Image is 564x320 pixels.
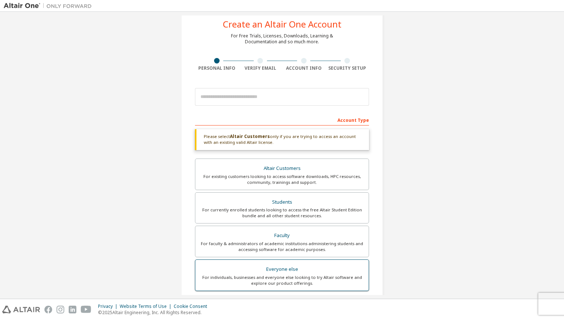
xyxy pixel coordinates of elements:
div: Cookie Consent [174,303,211,309]
div: For existing customers looking to access software downloads, HPC resources, community, trainings ... [200,174,364,185]
div: Website Terms of Use [120,303,174,309]
div: For faculty & administrators of academic institutions administering students and accessing softwa... [200,241,364,252]
div: Account Type [195,114,369,126]
div: Faculty [200,230,364,241]
img: Altair One [4,2,95,10]
img: altair_logo.svg [2,306,40,313]
div: Verify Email [239,65,282,71]
b: Altair Customers [230,133,270,139]
div: Everyone else [200,264,364,274]
div: Security Setup [326,65,369,71]
div: Personal Info [195,65,239,71]
div: For Free Trials, Licenses, Downloads, Learning & Documentation and so much more. [231,33,333,45]
p: © 2025 Altair Engineering, Inc. All Rights Reserved. [98,309,211,316]
div: Altair Customers [200,163,364,174]
div: Please select only if you are trying to access an account with an existing valid Altair license. [195,129,369,150]
div: Create an Altair One Account [223,20,341,29]
img: youtube.svg [81,306,91,313]
div: Privacy [98,303,120,309]
div: For currently enrolled students looking to access the free Altair Student Edition bundle and all ... [200,207,364,219]
img: facebook.svg [44,306,52,313]
img: instagram.svg [57,306,64,313]
div: Account Info [282,65,326,71]
div: Students [200,197,364,207]
img: linkedin.svg [69,306,76,313]
div: For individuals, businesses and everyone else looking to try Altair software and explore our prod... [200,274,364,286]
